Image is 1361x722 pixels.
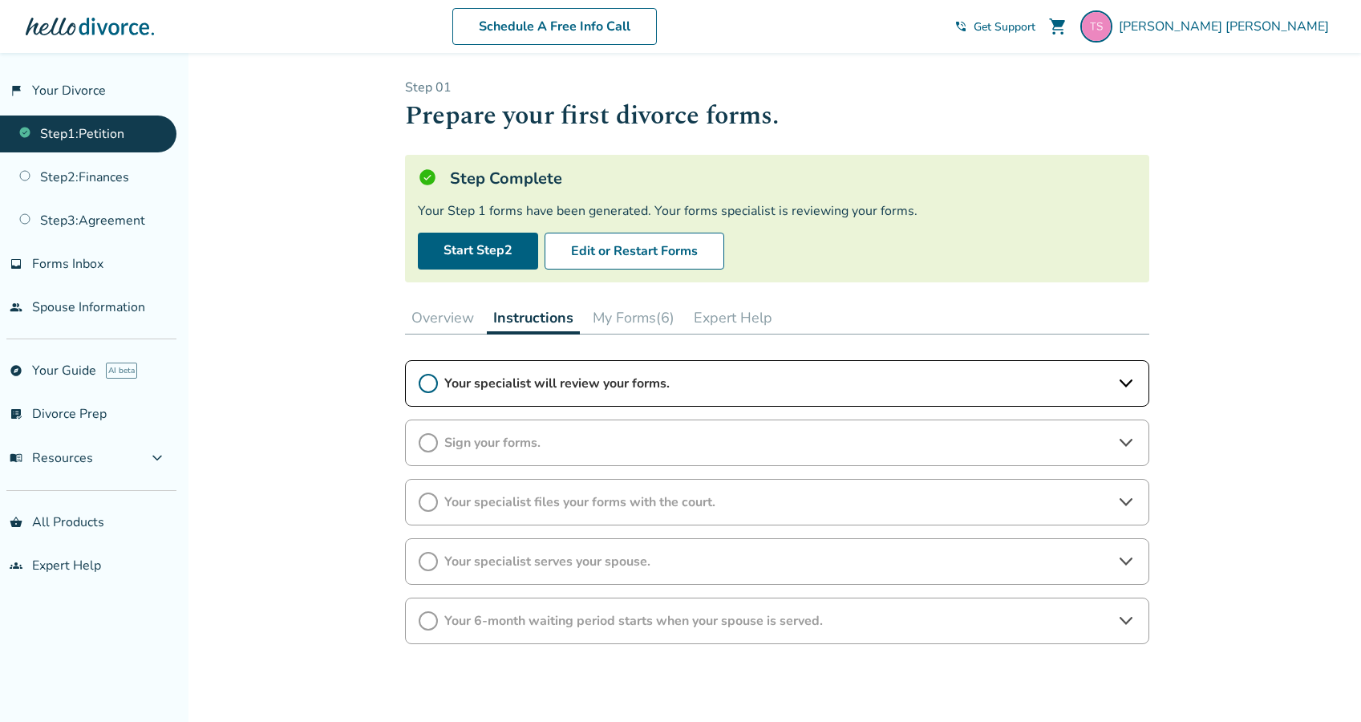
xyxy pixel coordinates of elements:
p: Step 0 1 [405,79,1149,96]
span: [PERSON_NAME] [PERSON_NAME] [1119,18,1335,35]
span: Your 6-month waiting period starts when your spouse is served. [444,612,1110,630]
span: phone_in_talk [954,20,967,33]
span: Your specialist files your forms with the court. [444,493,1110,511]
a: Schedule A Free Info Call [452,8,657,45]
span: inbox [10,258,22,270]
a: phone_in_talkGet Support [954,19,1035,34]
button: My Forms(6) [586,302,681,334]
h5: Step Complete [450,168,562,189]
span: flag_2 [10,84,22,97]
span: list_alt_check [10,408,22,420]
a: Start Step2 [418,233,538,270]
span: Your specialist will review your forms. [444,375,1110,392]
span: expand_more [148,448,167,468]
div: Your Step 1 forms have been generated. Your forms specialist is reviewing your forms. [418,202,1136,220]
button: Instructions [487,302,580,335]
iframe: Chat Widget [1281,645,1361,722]
h1: Prepare your first divorce forms. [405,96,1149,136]
span: shopping_cart [1048,17,1067,36]
span: menu_book [10,452,22,464]
button: Expert Help [687,302,779,334]
button: Overview [405,302,480,334]
span: Sign your forms. [444,434,1110,452]
span: shopping_basket [10,516,22,529]
span: Your specialist serves your spouse. [444,553,1110,570]
span: Get Support [974,19,1035,34]
span: groups [10,559,22,572]
span: explore [10,364,22,377]
span: Resources [10,449,93,467]
img: 33spins@gmail.com [1080,10,1112,43]
span: Forms Inbox [32,255,103,273]
span: AI beta [106,363,137,379]
button: Edit or Restart Forms [545,233,724,270]
span: people [10,301,22,314]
